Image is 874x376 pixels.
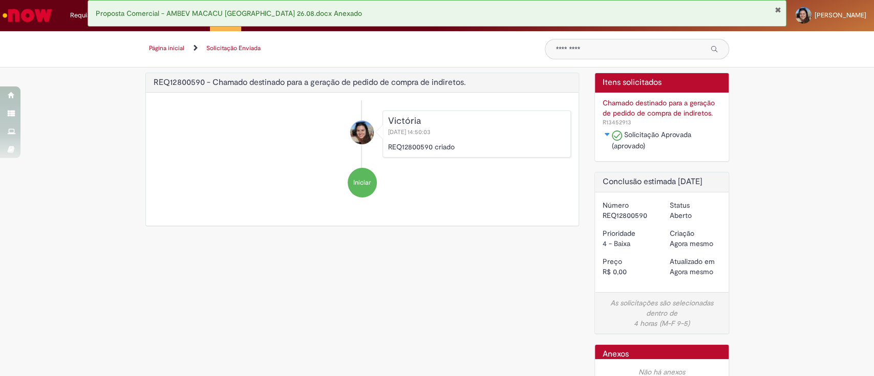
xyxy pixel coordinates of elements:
span: Agora mesmo [669,267,713,276]
div: R$ 0,00 [603,267,654,277]
h2: REQ12800590 - Chamado destinado para a geração de pedido de compra de indiretos. Histórico de tíq... [154,78,466,87]
span: Agora mesmo [669,239,713,248]
div: 27/08/2025 14:50:03 [669,238,720,249]
h2: Itens solicitados [603,78,721,87]
h2: Anexos [603,350,629,359]
div: 27/08/2025 14:50:03 [669,267,720,277]
label: Prioridade [603,228,635,238]
div: Victória [350,121,374,144]
h2: Conclusão estimada [DATE] [603,178,721,187]
div: 4 - Baixa [603,238,654,249]
span: R13452913 [603,118,631,126]
label: Atualizado em [669,256,714,267]
ul: Histórico de tíquete [154,100,571,208]
div: As solicitações são selecionadas dentro de 4 horas (M-F 9-5) [603,298,721,328]
label: Criação [669,228,694,238]
span: [PERSON_NAME] [815,11,866,19]
label: Status [669,200,689,210]
span: Solicitação Aprovada (aprovado) [612,130,691,150]
button: Fechar Notificação [774,6,781,14]
button: Solicitação aprovada Alternar a exibição do estado da fase para Compras rápidas (Speed Buy) [603,129,612,140]
li: Victória [154,110,571,158]
a: Chamado destinado para a geração de pedido de compra de indiretos. R13452913 [603,98,721,127]
label: Preço [603,256,622,267]
p: REQ12800590 criado [388,142,565,152]
span: Proposta Comercial - AMBEV MACACU [GEOGRAPHIC_DATA] 26.08.docx Anexado [96,9,362,18]
span: Iniciar [353,178,371,188]
img: ServiceNow [1,5,54,26]
time: 27/08/2025 14:50:03 [669,239,713,248]
span: [DATE] 14:50:03 [388,128,433,136]
div: Victória [388,116,565,126]
span: Número [603,118,631,126]
div: Chamado destinado para a geração de pedido de compra de indiretos. [603,98,721,118]
img: Solicitação Aprovada (aprovado) [612,130,622,141]
div: Aberto [669,210,720,220]
span: Requisições [70,10,106,20]
time: 27/08/2025 14:50:03 [669,267,713,276]
div: REQ12800590 [603,210,654,220]
label: Número [603,200,629,210]
img: Expandir o estado da solicitação [603,131,611,138]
